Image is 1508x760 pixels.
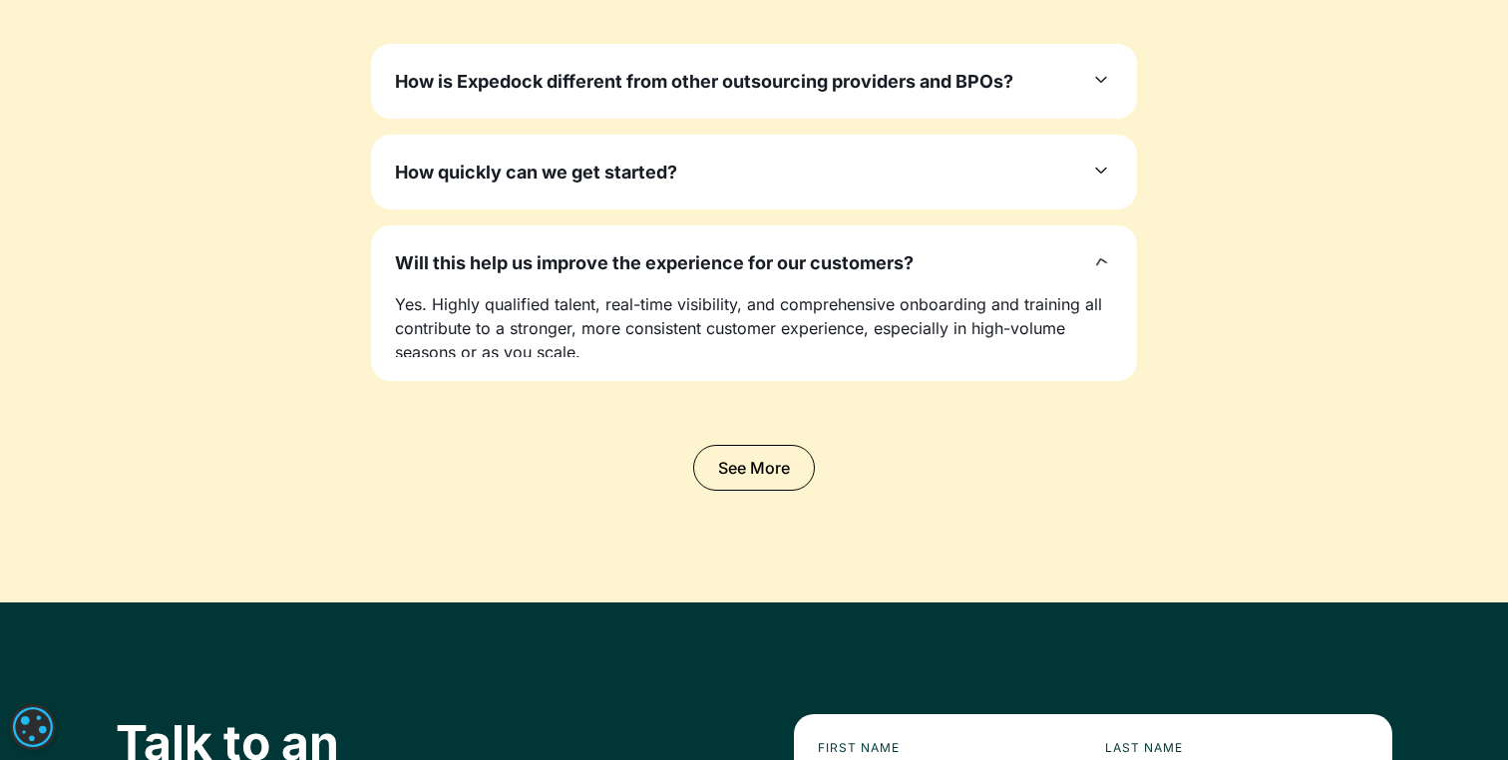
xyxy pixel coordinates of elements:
[395,159,677,186] h3: How quickly can we get started?
[395,68,1013,95] h3: How is Expedock different from other outsourcing providers and BPOs?
[818,738,1081,758] label: First name
[693,445,815,491] a: See More
[395,249,914,276] h3: Will this help us improve the experience for our customers?
[1105,738,1368,758] label: Last name
[1166,545,1508,760] iframe: Chat Widget
[395,292,1113,364] p: Yes. Highly qualified talent, real-time visibility, and comprehensive onboarding and training all...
